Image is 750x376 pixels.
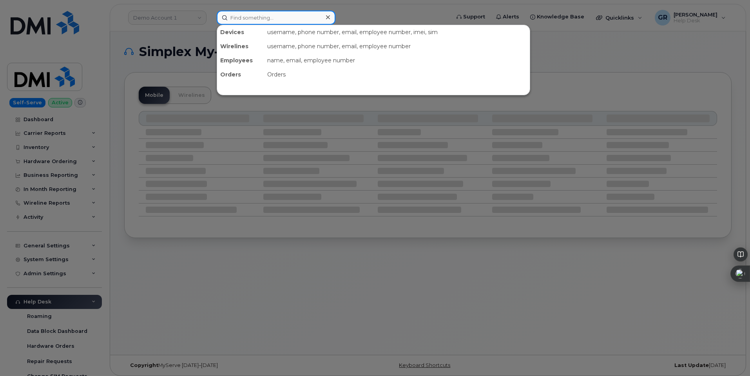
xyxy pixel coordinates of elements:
div: Orders [217,67,264,82]
div: Devices [217,25,264,39]
div: Orders [264,67,530,82]
div: Wirelines [217,39,264,53]
div: Employees [217,53,264,67]
div: name, email, employee number [264,53,530,67]
div: username, phone number, email, employee number, imei, sim [264,25,530,39]
div: username, phone number, email, employee number [264,39,530,53]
